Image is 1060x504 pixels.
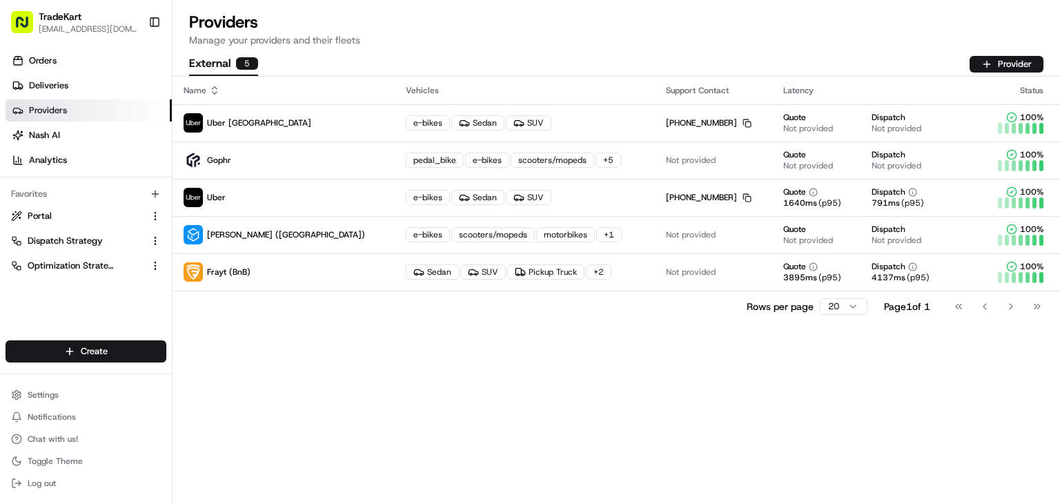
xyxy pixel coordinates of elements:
[1020,261,1043,272] span: 100 %
[36,88,228,103] input: Clear
[783,197,817,209] span: 1640 ms
[6,99,172,122] a: Providers
[97,304,167,315] a: Powered byPylon
[14,179,88,190] div: Past conversations
[8,265,111,290] a: 📗Knowledge Base
[884,300,930,313] div: Page 1 of 1
[6,255,166,277] button: Optimization Strategy
[137,304,167,315] span: Pylon
[666,229,716,240] span: Not provided
[11,235,144,247] a: Dispatch Strategy
[28,260,115,272] span: Optimization Strategy
[207,155,231,166] span: Gophr
[11,260,144,272] a: Optimization Strategy
[506,190,551,205] div: SUV
[62,145,190,156] div: We're available if you need us!
[872,224,905,235] span: Dispatch
[28,389,59,400] span: Settings
[872,235,921,246] span: Not provided
[207,192,226,203] span: Uber
[872,149,905,160] span: Dispatch
[29,79,68,92] span: Deliveries
[6,75,172,97] a: Deliveries
[6,340,166,362] button: Create
[6,474,166,493] button: Log out
[783,112,806,123] span: Quote
[214,176,251,193] button: See all
[29,129,60,142] span: Nash AI
[451,227,535,242] div: scooters/mopeds
[111,265,227,290] a: 💻API Documentation
[596,153,621,168] div: + 5
[184,85,384,96] div: Name
[465,153,509,168] div: e-bikes
[6,429,166,449] button: Chat with us!
[28,214,39,225] img: 1736555255976-a54dd68f-1ca7-489b-9aae-adbdc363a1c4
[62,131,226,145] div: Start new chat
[666,117,752,128] div: [PHONE_NUMBER]
[184,225,203,244] img: stuart_logo.png
[14,131,39,156] img: 1736555255976-a54dd68f-1ca7-489b-9aae-adbdc363a1c4
[14,13,41,41] img: Nash
[872,123,921,134] span: Not provided
[29,131,54,156] img: 8571987876998_91fb9ceb93ad5c398215_72.jpg
[1020,224,1043,235] span: 100 %
[6,149,172,171] a: Analytics
[43,213,147,224] span: Wisdom [PERSON_NAME]
[783,186,818,197] button: Quote
[29,154,67,166] span: Analytics
[81,345,108,358] span: Create
[460,264,506,280] div: SUV
[907,272,930,283] span: (p95)
[39,10,81,23] button: TradeKart
[901,197,924,209] span: (p95)
[6,183,166,205] div: Favorites
[783,261,818,272] button: Quote
[1020,149,1043,160] span: 100 %
[783,272,817,283] span: 3895 ms
[6,452,166,471] button: Toggle Theme
[184,262,203,282] img: frayt-logo.jpeg
[189,52,258,76] button: External
[28,478,56,489] span: Log out
[507,264,585,280] div: Pickup Truck
[28,456,83,467] span: Toggle Theme
[6,6,143,39] button: TradeKart[EMAIL_ADDRESS][DOMAIN_NAME]
[406,153,464,168] div: pedal_bike
[536,227,595,242] div: motorbikes
[11,210,144,222] a: Portal
[14,55,251,77] p: Welcome 👋
[6,230,166,252] button: Dispatch Strategy
[39,23,137,35] span: [EMAIL_ADDRESS][DOMAIN_NAME]
[747,300,814,313] p: Rows per page
[872,261,917,272] button: Dispatch
[14,200,36,227] img: Wisdom Oko
[28,271,106,284] span: Knowledge Base
[988,85,1049,96] div: Status
[117,272,128,283] div: 💻
[184,188,203,207] img: uber-new-logo.jpeg
[451,115,504,130] div: Sedan
[207,229,365,240] span: [PERSON_NAME] ([GEOGRAPHIC_DATA])
[783,235,833,246] span: Not provided
[6,385,166,405] button: Settings
[1020,112,1043,123] span: 100 %
[872,272,905,283] span: 4137 ms
[28,210,52,222] span: Portal
[150,213,155,224] span: •
[406,227,450,242] div: e-bikes
[872,197,900,209] span: 791 ms
[207,266,251,278] span: Frayt (BnB)
[666,155,716,166] span: Not provided
[130,271,222,284] span: API Documentation
[586,264,611,280] div: + 2
[511,153,594,168] div: scooters/mopeds
[596,227,622,242] div: + 1
[235,135,251,152] button: Start new chat
[14,272,25,283] div: 📗
[783,123,833,134] span: Not provided
[207,117,311,128] span: Uber [GEOGRAPHIC_DATA]
[6,124,172,146] a: Nash AI
[1020,186,1043,197] span: 100 %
